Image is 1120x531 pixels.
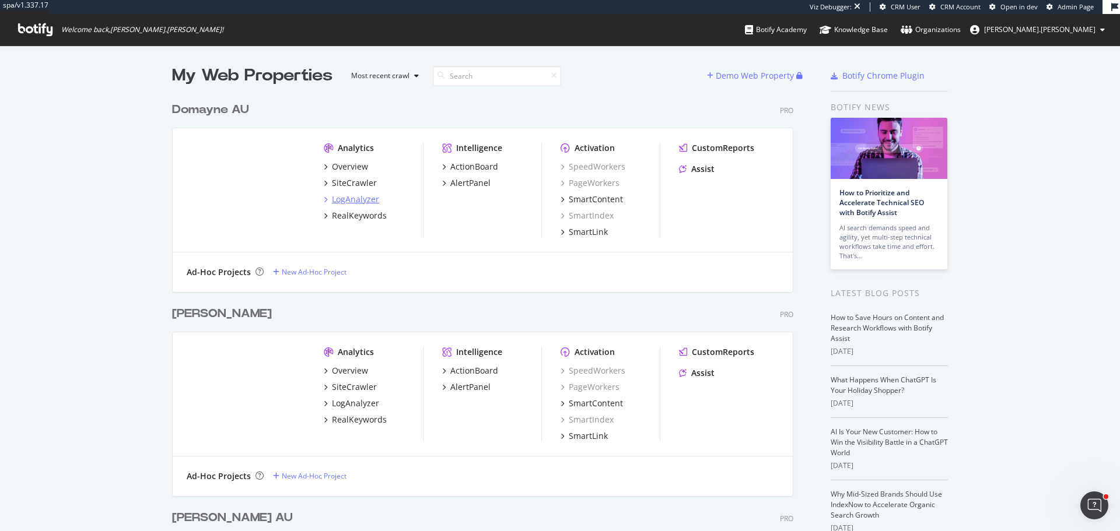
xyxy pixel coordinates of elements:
[575,346,615,358] div: Activation
[561,365,625,377] a: SpeedWorkers
[820,14,888,45] a: Knowledge Base
[450,161,498,173] div: ActionBoard
[172,305,276,322] a: [PERSON_NAME]
[273,267,346,277] a: New Ad-Hoc Project
[692,142,754,154] div: CustomReports
[442,177,491,189] a: AlertPanel
[456,142,502,154] div: Intelligence
[456,346,502,358] div: Intelligence
[561,177,619,189] a: PageWorkers
[172,64,332,87] div: My Web Properties
[692,346,754,358] div: CustomReports
[691,163,715,175] div: Assist
[842,70,925,82] div: Botify Chrome Plugin
[324,177,377,189] a: SiteCrawler
[831,489,942,520] a: Why Mid-Sized Brands Should Use IndexNow to Accelerate Organic Search Growth
[984,24,1095,34] span: lou.aldrin
[442,381,491,393] a: AlertPanel
[561,210,614,221] a: SmartIndex
[716,70,794,82] div: Demo Web Property
[831,346,948,357] div: [DATE]
[187,470,251,482] div: Ad-Hoc Projects
[569,398,623,409] div: SmartContent
[187,142,305,237] img: www.domayne.com.au
[282,267,346,277] div: New Ad-Hoc Project
[561,194,623,205] a: SmartContent
[831,312,944,343] a: How to Save Hours on Content and Research Workflows with Botify Assist
[989,2,1038,12] a: Open in dev
[810,2,852,12] div: Viz Debugger:
[433,66,561,86] input: Search
[332,381,377,393] div: SiteCrawler
[324,365,368,377] a: Overview
[929,2,981,12] a: CRM Account
[450,381,491,393] div: AlertPanel
[172,509,293,526] div: [PERSON_NAME] AU
[891,2,921,11] span: CRM User
[332,210,387,221] div: RealKeywords
[1058,2,1094,11] span: Admin Page
[338,346,374,358] div: Analytics
[332,161,368,173] div: Overview
[561,381,619,393] a: PageWorkers
[332,398,379,409] div: LogAnalyzer
[691,367,715,379] div: Assist
[745,24,807,36] div: Botify Academy
[324,398,379,409] a: LogAnalyzer
[561,226,608,238] a: SmartLink
[324,161,368,173] a: Overview
[901,24,961,36] div: Organizations
[831,101,948,114] div: Botify news
[1000,2,1038,11] span: Open in dev
[745,14,807,45] a: Botify Academy
[450,365,498,377] div: ActionBoard
[839,223,939,261] div: AI search demands speed and agility, yet multi-step technical workflows take time and effort. Tha...
[324,210,387,221] a: RealKeywords
[839,188,924,217] a: How to Prioritize and Accelerate Technical SEO with Botify Assist
[450,177,491,189] div: AlertPanel
[831,118,947,179] img: How to Prioritize and Accelerate Technical SEO with Botify Assist
[679,346,754,358] a: CustomReports
[831,427,948,458] a: AI Is Your New Customer: How to Win the Visibility Battle in a ChatGPT World
[707,71,796,80] a: Demo Web Property
[332,414,387,425] div: RealKeywords
[575,142,615,154] div: Activation
[569,226,608,238] div: SmartLink
[561,414,614,425] a: SmartIndex
[679,367,715,379] a: Assist
[187,346,305,441] img: www.joycemayne.com.au
[780,310,793,319] div: Pro
[338,142,374,154] div: Analytics
[901,14,961,45] a: Organizations
[187,266,251,278] div: Ad-Hoc Projects
[273,471,346,481] a: New Ad-Hoc Project
[780,514,793,523] div: Pro
[831,70,925,82] a: Botify Chrome Plugin
[172,509,297,526] a: [PERSON_NAME] AU
[342,66,423,85] button: Most recent crawl
[324,381,377,393] a: SiteCrawler
[172,101,249,118] div: Domayne AU
[282,471,346,481] div: New Ad-Hoc Project
[679,163,715,175] a: Assist
[1080,491,1108,519] iframe: Intercom live chat
[561,430,608,442] a: SmartLink
[831,375,936,395] a: What Happens When ChatGPT Is Your Holiday Shopper?
[324,414,387,425] a: RealKeywords
[351,72,409,79] div: Most recent crawl
[707,66,796,85] button: Demo Web Property
[442,161,498,173] a: ActionBoard
[442,365,498,377] a: ActionBoard
[332,177,377,189] div: SiteCrawler
[332,365,368,377] div: Overview
[780,106,793,115] div: Pro
[172,101,254,118] a: Domayne AU
[831,460,948,471] div: [DATE]
[561,161,625,173] div: SpeedWorkers
[61,25,223,34] span: Welcome back, [PERSON_NAME].[PERSON_NAME] !
[940,2,981,11] span: CRM Account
